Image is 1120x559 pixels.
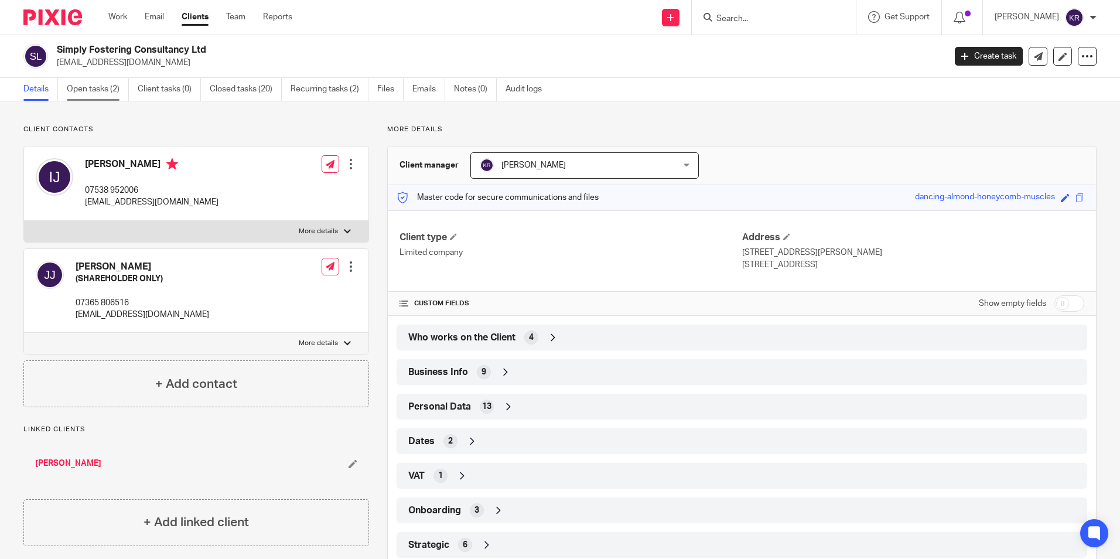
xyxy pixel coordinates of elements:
[85,196,218,208] p: [EMAIL_ADDRESS][DOMAIN_NAME]
[85,158,218,173] h4: [PERSON_NAME]
[166,158,178,170] i: Primary
[108,11,127,23] a: Work
[995,11,1059,23] p: [PERSON_NAME]
[408,366,468,379] span: Business Info
[144,513,249,531] h4: + Add linked client
[529,332,534,343] span: 4
[85,185,218,196] p: 07538 952006
[35,458,101,469] a: [PERSON_NAME]
[399,159,459,171] h3: Client manager
[138,78,201,101] a: Client tasks (0)
[76,309,209,321] p: [EMAIL_ADDRESS][DOMAIN_NAME]
[76,261,209,273] h4: [PERSON_NAME]
[76,273,209,285] h5: (SHAREHOLDER ONLY)
[299,227,338,236] p: More details
[399,299,742,308] h4: CUSTOM FIELDS
[36,261,64,289] img: svg%3E
[23,44,48,69] img: svg%3E
[291,78,368,101] a: Recurring tasks (2)
[506,78,551,101] a: Audit logs
[482,401,491,413] span: 13
[438,470,443,482] span: 1
[23,78,58,101] a: Details
[408,435,435,448] span: Dates
[408,470,425,482] span: VAT
[412,78,445,101] a: Emails
[955,47,1023,66] a: Create task
[23,125,369,134] p: Client contacts
[182,11,209,23] a: Clients
[155,375,237,393] h4: + Add contact
[474,505,479,516] span: 3
[377,78,404,101] a: Files
[448,435,453,447] span: 2
[408,505,461,517] span: Onboarding
[263,11,292,23] a: Reports
[23,9,82,25] img: Pixie
[210,78,282,101] a: Closed tasks (20)
[885,13,930,21] span: Get Support
[454,78,497,101] a: Notes (0)
[463,539,467,551] span: 6
[226,11,245,23] a: Team
[408,401,471,413] span: Personal Data
[408,332,515,344] span: Who works on the Client
[387,125,1097,134] p: More details
[399,231,742,244] h4: Client type
[742,231,1084,244] h4: Address
[482,366,486,378] span: 9
[36,158,73,196] img: svg%3E
[480,158,494,172] img: svg%3E
[915,191,1055,204] div: dancing-almond-honeycomb-muscles
[742,247,1084,258] p: [STREET_ADDRESS][PERSON_NAME]
[1065,8,1084,27] img: svg%3E
[742,259,1084,271] p: [STREET_ADDRESS]
[76,297,209,309] p: 07365 806516
[67,78,129,101] a: Open tasks (2)
[979,298,1046,309] label: Show empty fields
[408,539,449,551] span: Strategic
[57,44,761,56] h2: Simply Fostering Consultancy Ltd
[23,425,369,434] p: Linked clients
[57,57,937,69] p: [EMAIL_ADDRESS][DOMAIN_NAME]
[715,14,821,25] input: Search
[397,192,599,203] p: Master code for secure communications and files
[145,11,164,23] a: Email
[299,339,338,348] p: More details
[399,247,742,258] p: Limited company
[501,161,566,169] span: [PERSON_NAME]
